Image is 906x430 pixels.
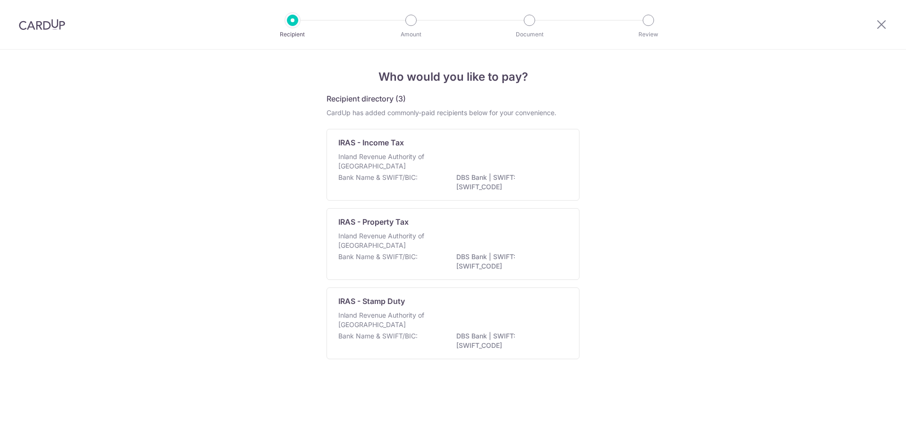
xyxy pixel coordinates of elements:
p: DBS Bank | SWIFT: [SWIFT_CODE] [456,331,562,350]
p: Bank Name & SWIFT/BIC: [338,173,418,182]
p: Inland Revenue Authority of [GEOGRAPHIC_DATA] [338,231,438,250]
p: Amount [376,30,446,39]
p: Document [495,30,564,39]
p: DBS Bank | SWIFT: [SWIFT_CODE] [456,252,562,271]
h5: Recipient directory (3) [327,93,406,104]
p: DBS Bank | SWIFT: [SWIFT_CODE] [456,173,562,192]
p: Inland Revenue Authority of [GEOGRAPHIC_DATA] [338,152,438,171]
p: Inland Revenue Authority of [GEOGRAPHIC_DATA] [338,311,438,329]
div: CardUp has added commonly-paid recipients below for your convenience. [327,108,579,118]
p: Bank Name & SWIFT/BIC: [338,252,418,261]
p: IRAS - Income Tax [338,137,404,148]
p: Review [613,30,683,39]
img: CardUp [19,19,65,30]
p: Bank Name & SWIFT/BIC: [338,331,418,341]
iframe: Opens a widget where you can find more information [846,402,897,425]
p: IRAS - Property Tax [338,216,409,228]
p: IRAS - Stamp Duty [338,295,405,307]
h4: Who would you like to pay? [327,68,579,85]
p: Recipient [258,30,327,39]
